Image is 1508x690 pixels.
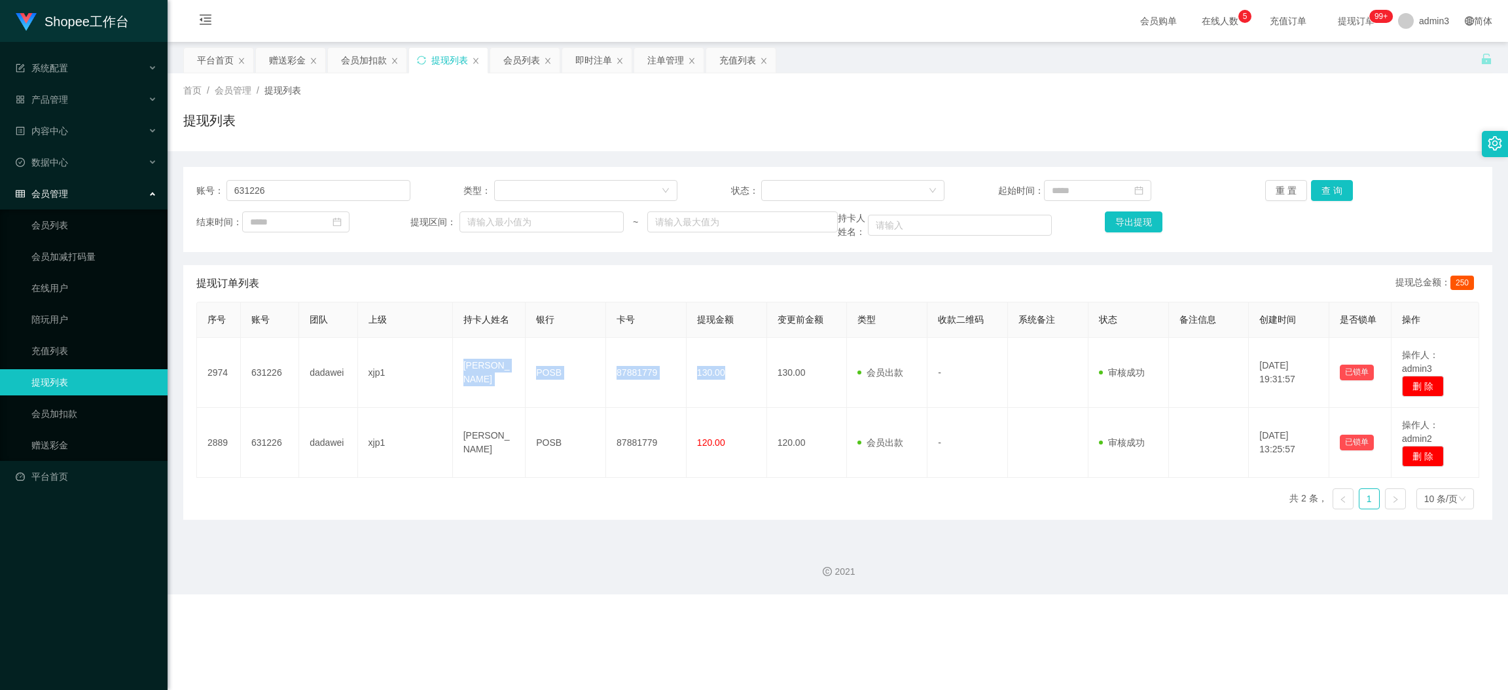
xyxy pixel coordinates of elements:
[368,314,387,325] span: 上级
[472,57,480,65] i: 图标: close
[31,432,157,458] a: 赠送彩金
[697,437,725,448] span: 120.00
[358,408,453,478] td: xjp1
[197,338,241,408] td: 2974
[938,367,941,378] span: -
[1243,10,1248,23] p: 5
[857,314,876,325] span: 类型
[938,437,941,448] span: -
[463,314,509,325] span: 持卡人姓名
[207,85,209,96] span: /
[1402,446,1444,467] button: 删 除
[183,111,236,130] h1: 提现列表
[606,338,687,408] td: 87881779
[1458,495,1466,504] i: 图标: down
[1488,136,1502,151] i: 图标: setting
[1249,408,1329,478] td: [DATE] 13:25:57
[196,276,259,291] span: 提现订单列表
[241,408,299,478] td: 631226
[1331,16,1381,26] span: 提现订单
[299,338,357,408] td: dadawei
[1259,314,1296,325] span: 创建时间
[299,408,357,478] td: dadawei
[1134,186,1143,195] i: 图标: calendar
[269,48,306,73] div: 赠送彩金
[1311,180,1353,201] button: 查 询
[31,244,157,270] a: 会员加减打码量
[662,187,670,196] i: 图标: down
[1369,10,1393,23] sup: 180
[929,187,937,196] i: 图标: down
[1395,276,1479,291] div: 提现总金额：
[1359,488,1380,509] li: 1
[697,314,734,325] span: 提现金额
[459,211,624,232] input: 请输入最小值为
[1450,276,1474,290] span: 250
[1238,10,1251,23] sup: 5
[16,13,37,31] img: logo.9652507e.png
[31,306,157,333] a: 陪玩用户
[1099,437,1145,448] span: 审核成功
[197,408,241,478] td: 2889
[1249,338,1329,408] td: [DATE] 19:31:57
[1099,367,1145,378] span: 审核成功
[207,314,226,325] span: 序号
[688,57,696,65] i: 图标: close
[358,338,453,408] td: xjp1
[310,57,317,65] i: 图标: close
[868,215,1052,236] input: 请输入
[196,184,226,198] span: 账号：
[16,189,68,199] span: 会员管理
[31,212,157,238] a: 会员列表
[31,275,157,301] a: 在线用户
[1465,16,1474,26] i: 图标: global
[410,215,459,229] span: 提现区间：
[183,85,202,96] span: 首页
[1402,350,1439,374] span: 操作人：admin3
[1481,53,1492,65] i: 图标: unlock
[1289,488,1327,509] li: 共 2 条，
[178,565,1498,579] div: 2021
[238,57,245,65] i: 图标: close
[606,408,687,478] td: 87881779
[16,463,157,490] a: 图标: dashboard平台首页
[241,338,299,408] td: 631226
[767,408,848,478] td: 120.00
[45,1,129,43] h1: Shopee工作台
[16,157,68,168] span: 数据中心
[857,367,903,378] span: 会员出款
[1105,211,1162,232] button: 导出提现
[1018,314,1055,325] span: 系统备注
[264,85,301,96] span: 提现列表
[760,57,768,65] i: 图标: close
[857,437,903,448] span: 会员出款
[1099,314,1117,325] span: 状态
[575,48,612,73] div: 即时注单
[16,63,68,73] span: 系统配置
[1340,435,1374,450] button: 已锁单
[1359,489,1379,509] a: 1
[503,48,540,73] div: 会员列表
[16,126,68,136] span: 内容中心
[310,314,328,325] span: 团队
[938,314,984,325] span: 收款二维码
[1424,489,1458,509] div: 10 条/页
[1391,496,1399,503] i: 图标: right
[196,215,242,229] span: 结束时间：
[31,338,157,364] a: 充值列表
[1339,496,1347,503] i: 图标: left
[16,94,68,105] span: 产品管理
[251,314,270,325] span: 账号
[1340,314,1376,325] span: 是否锁单
[391,57,399,65] i: 图标: close
[544,57,552,65] i: 图标: close
[719,48,756,73] div: 充值列表
[431,48,468,73] div: 提现列表
[453,338,526,408] td: [PERSON_NAME]
[647,48,684,73] div: 注单管理
[226,180,410,201] input: 请输入
[197,48,234,73] div: 平台首页
[778,314,823,325] span: 变更前金额
[1263,16,1313,26] span: 充值订单
[16,64,25,73] i: 图标: form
